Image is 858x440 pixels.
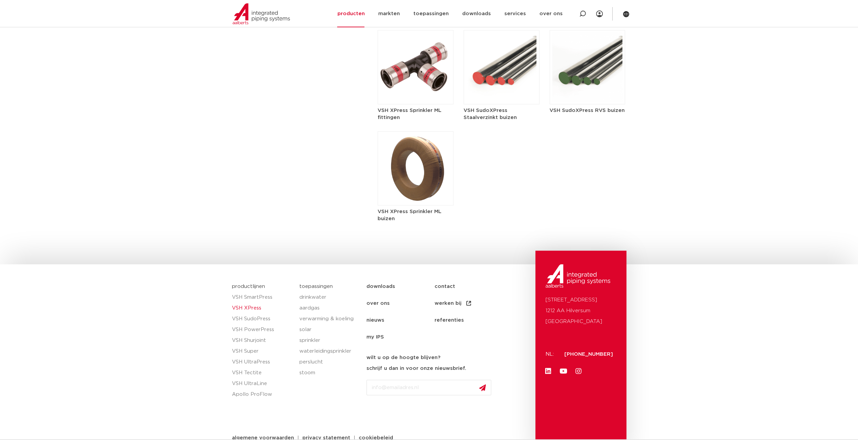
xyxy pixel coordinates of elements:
[232,389,293,400] a: Apollo ProFlow
[299,324,360,335] a: solar
[479,384,486,391] img: send.svg
[299,313,360,324] a: verwarming & koeling
[366,365,466,371] strong: schrijf u dan in voor onze nieuwsbrief.
[299,292,360,302] a: drinkwater
[232,335,293,346] a: VSH Shurjoint
[232,378,293,389] a: VSH UltraLine
[366,355,440,360] strong: wilt u op de hoogte blijven?
[232,367,293,378] a: VSH Tectite
[299,346,360,356] a: waterleidingsprinkler
[232,302,293,313] a: VSH XPress
[464,64,539,121] a: VSH SudoXPress Staalverzinkt buizen
[359,435,393,440] span: cookiebeleid
[366,328,434,345] a: my IPS
[378,64,453,121] a: VSH XPress Sprinkler ML fittingen
[232,435,294,440] span: algemene voorwaarden
[299,356,360,367] a: perslucht
[232,346,293,356] a: VSH Super
[299,302,360,313] a: aardgas
[545,294,616,327] p: [STREET_ADDRESS] 1212 AA Hilversum [GEOGRAPHIC_DATA]
[302,435,350,440] span: privacy statement
[378,166,453,222] a: VSH XPress Sprinkler ML buizen
[366,295,434,312] a: over ons
[550,107,625,114] h5: VSH SudoXPress RVS buizen
[378,107,453,121] h5: VSH XPress Sprinkler ML fittingen
[299,367,360,378] a: stoom
[464,107,539,121] h5: VSH SudoXPress Staalverzinkt buizen
[232,324,293,335] a: VSH PowerPress
[378,208,453,222] h5: VSH XPress Sprinkler ML buizen
[366,401,469,427] iframe: reCAPTCHA
[550,64,625,114] a: VSH SudoXPress RVS buizen
[299,284,332,289] a: toepassingen
[434,278,502,295] a: contact
[297,435,355,440] a: privacy statement
[232,284,265,289] a: productlijnen
[232,313,293,324] a: VSH SudoPress
[545,349,556,359] p: NL:
[434,312,502,328] a: referenties
[366,278,434,295] a: downloads
[366,278,532,345] nav: Menu
[564,351,613,356] a: [PHONE_NUMBER]
[434,295,502,312] a: werken bij
[232,356,293,367] a: VSH UltraPress
[354,435,398,440] a: cookiebeleid
[366,380,491,395] input: info@emailadres.nl
[366,312,434,328] a: nieuws
[227,435,299,440] a: algemene voorwaarden
[299,335,360,346] a: sprinkler
[232,292,293,302] a: VSH SmartPress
